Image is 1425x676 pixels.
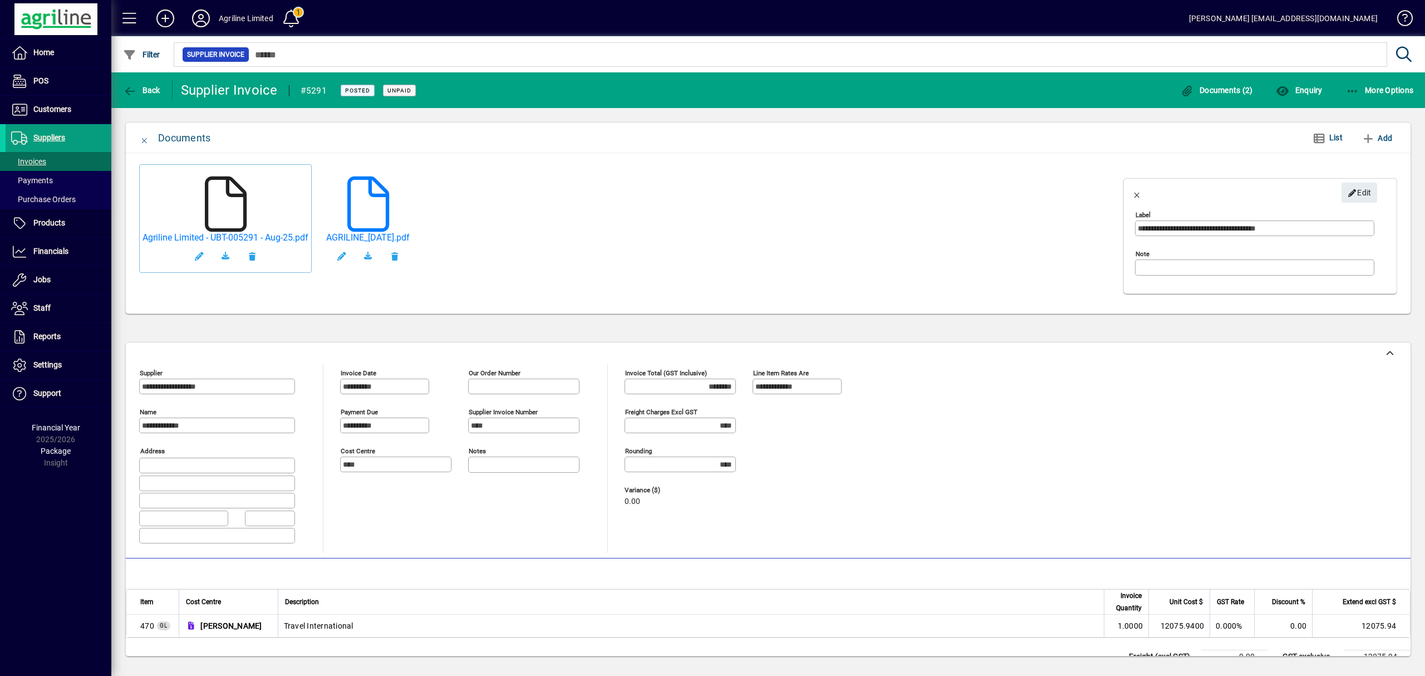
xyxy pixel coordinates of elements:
td: 12075.94 [1312,615,1410,637]
span: Filter [123,50,160,59]
mat-label: Note [1136,250,1149,258]
button: Edit [1342,183,1377,203]
button: Documents (2) [1178,80,1256,100]
button: List [1304,128,1352,148]
a: Payments [6,171,111,190]
a: Home [6,39,111,67]
div: Supplier Invoice [181,81,278,99]
span: Variance ($) [625,487,691,494]
button: Filter [120,45,163,65]
a: Settings [6,351,111,379]
span: Supplier Invoice [187,49,244,60]
app-page-header-button: Back [111,80,173,100]
button: Enquiry [1273,80,1325,100]
button: Remove [381,243,408,270]
a: Financials [6,238,111,266]
span: Documents (2) [1181,86,1253,95]
div: Documents [158,129,210,147]
a: Staff [6,295,111,322]
span: Enquiry [1276,86,1322,95]
button: Add [148,8,183,28]
button: Close [1124,179,1151,206]
span: Edit [1348,184,1372,202]
span: Suppliers [33,133,65,142]
span: Payments [11,176,53,185]
mat-label: Payment due [341,408,378,416]
td: 0.00 [1201,650,1268,663]
span: Purchase Orders [11,195,76,204]
a: Support [6,380,111,408]
span: Invoices [11,157,46,166]
mat-label: Supplier invoice number [469,408,538,416]
span: Staff [33,303,51,312]
div: [PERSON_NAME] [EMAIL_ADDRESS][DOMAIN_NAME] [1189,9,1378,27]
td: Freight (excl GST) [1123,650,1201,663]
td: GST exclusive [1277,650,1344,663]
span: Unpaid [387,87,411,94]
span: Reports [33,332,61,341]
a: POS [6,67,111,95]
span: POS [33,76,48,85]
mat-label: Name [140,408,156,416]
a: Download [212,243,239,270]
span: Financial Year [32,423,80,432]
a: AGRILINE_[DATE].pdf [326,232,410,243]
a: Products [6,209,111,237]
a: Reports [6,323,111,351]
span: Extend excl GST $ [1343,596,1396,608]
span: GL [160,623,168,629]
mat-label: Label [1136,211,1151,219]
span: Package [41,447,71,455]
mat-label: Our order number [469,369,520,377]
span: Add [1362,129,1392,147]
mat-label: Invoice Total (GST inclusive) [625,369,707,377]
mat-label: Line item rates are [753,369,809,377]
a: Agriline Limited - UBT-005291 - Aug-25.pdf [142,232,308,243]
span: GST Rate [1217,596,1244,608]
a: Jobs [6,266,111,294]
a: Purchase Orders [6,190,111,209]
span: Discount % [1272,596,1305,608]
a: Knowledge Base [1389,2,1411,38]
span: Posted [345,87,370,94]
a: Invoices [6,152,111,171]
span: Travel International [140,620,154,631]
span: Invoice Quantity [1111,590,1142,614]
mat-label: Rounding [625,447,652,455]
button: Edit [328,243,355,270]
mat-label: Invoice date [341,369,376,377]
button: Edit [185,243,212,270]
a: Download [355,243,381,270]
mat-label: Freight charges excl GST [625,408,697,416]
span: Support [33,389,61,398]
td: 12075.94 [1344,650,1411,663]
mat-label: Supplier [140,369,163,377]
div: #5291 [301,82,327,100]
button: More Options [1343,80,1417,100]
span: Cost Centre [186,596,221,608]
button: Close [131,125,158,151]
span: Customers [33,105,71,114]
span: Home [33,48,54,57]
span: Description [285,596,319,608]
td: 0.00 [1254,615,1312,637]
button: Remove [239,243,266,270]
a: Customers [6,96,111,124]
td: 1.0000 [1104,615,1148,637]
span: Back [123,86,160,95]
button: Profile [183,8,219,28]
td: Travel International [278,615,1104,637]
td: 12075.9400 [1148,615,1210,637]
span: Jobs [33,275,51,284]
button: Back [120,80,163,100]
span: Unit Cost $ [1170,596,1203,608]
span: [PERSON_NAME] [200,620,262,631]
span: List [1329,133,1343,142]
span: Financials [33,247,68,256]
span: Products [33,218,65,227]
span: Item [140,596,154,608]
